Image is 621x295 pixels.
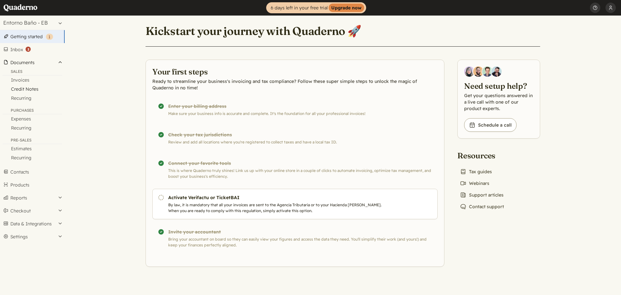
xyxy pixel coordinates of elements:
div: Purchases [3,108,62,114]
span: 1 [49,34,50,39]
div: Pre-Sales [3,138,62,144]
a: 6 days left in your free trialUpgrade now [266,2,366,13]
strong: Upgrade now [329,4,364,12]
img: Javier Rubio, DevRel at Quaderno [491,66,502,77]
h2: Resources [457,150,507,161]
p: Ready to streamline your business's invoicing and tax compliance? Follow these super simple steps... [152,78,438,91]
h2: Your first steps [152,66,438,77]
strong: 2 [26,47,31,52]
p: Get your questions answered in a live call with one of our product experts. [464,92,533,112]
h1: Kickstart your journey with Quaderno 🚀 [146,24,361,38]
p: By law, it is mandatory that all your invoices are sent to the Agencia Tributaria or to your Haci... [168,202,389,214]
img: Jairo Fumero, Account Executive at Quaderno [473,66,484,77]
a: Tax guides [457,167,495,176]
a: Activate Verifactu or TicketBAI By law, it is mandatory that all your invoices are sent to the Ag... [152,189,438,219]
h2: Need setup help? [464,81,533,91]
a: Contact support [457,202,507,211]
a: Webinars [457,179,492,188]
img: Diana Carrasco, Account Executive at Quaderno [464,66,474,77]
a: Schedule a call [464,118,517,132]
a: Support articles [457,190,506,199]
h3: Activate Verifactu or TicketBAI [168,194,389,201]
div: Sales [3,69,62,75]
img: Ivo Oltmans, Business Developer at Quaderno [482,66,493,77]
